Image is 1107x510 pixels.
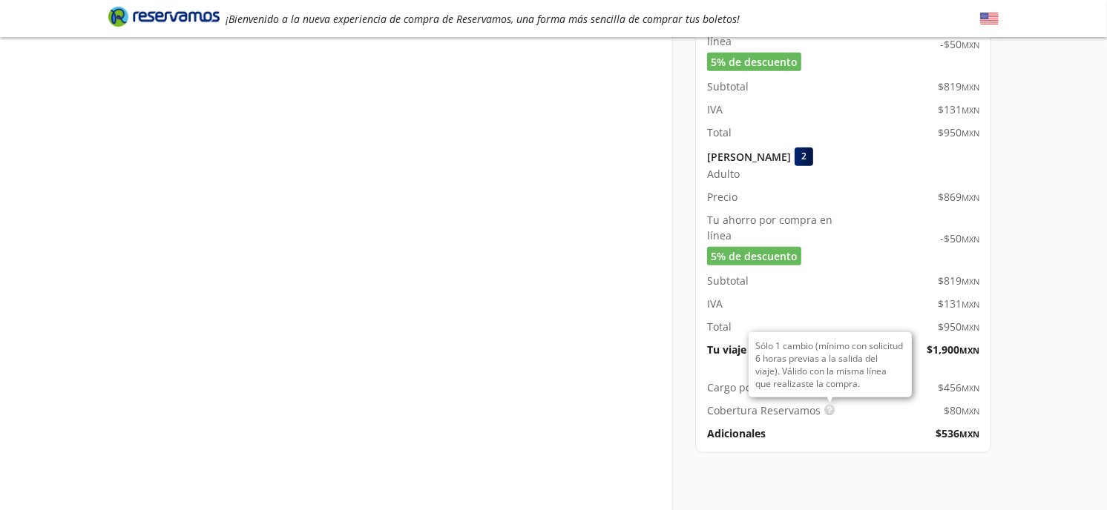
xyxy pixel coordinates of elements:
span: -$ 50 [940,36,979,52]
small: MXN [962,276,979,287]
p: Precio [707,189,738,205]
span: $ 950 [938,319,979,334]
p: IVA [707,296,723,311]
small: MXN [962,299,979,310]
span: $ 456 [938,380,979,395]
span: $ 819 [938,79,979,94]
small: MXN [962,234,979,245]
div: 2 [795,148,813,166]
small: MXN [962,39,979,50]
p: Total [707,319,732,334]
p: Cargo por servicio [707,380,797,395]
span: $ 950 [938,125,979,140]
small: MXN [962,192,979,203]
p: Total [707,125,732,140]
span: 5% de descuento [711,54,798,70]
span: $ 1,900 [927,342,979,357]
p: Subtotal [707,273,749,288]
i: Brand Logo [108,5,220,27]
a: Brand Logo [108,5,220,32]
small: MXN [962,382,979,394]
span: 5% de descuento [711,248,798,264]
span: $ 869 [938,189,979,205]
small: MXN [962,82,979,93]
p: Adicionales [707,425,766,441]
small: MXN [962,127,979,139]
p: IVA [707,102,723,117]
p: Subtotal [707,79,749,94]
span: $ 819 [938,273,979,288]
span: $ 80 [944,403,979,418]
p: Cobertura Reservamos [707,403,821,418]
small: MXN [962,105,979,116]
p: [PERSON_NAME] [707,149,791,165]
em: ¡Bienvenido a la nueva experiencia de compra de Reservamos, una forma más sencilla de comprar tus... [226,12,740,26]
small: MXN [959,345,979,356]
p: Tu viaje de regreso [707,342,804,357]
p: Tu ahorro por compra en línea [707,212,844,243]
span: $ 131 [938,102,979,117]
span: $ 536 [936,425,979,441]
p: Sólo 1 cambio (mínimo con solicitud 6 horas previas a la salida del viaje). Válido con la misma l... [756,340,904,390]
small: MXN [962,405,979,417]
span: Adulto [707,166,740,182]
button: English [980,10,999,28]
small: MXN [959,428,979,440]
span: $ 131 [938,296,979,311]
small: MXN [962,322,979,333]
span: -$ 50 [940,231,979,246]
